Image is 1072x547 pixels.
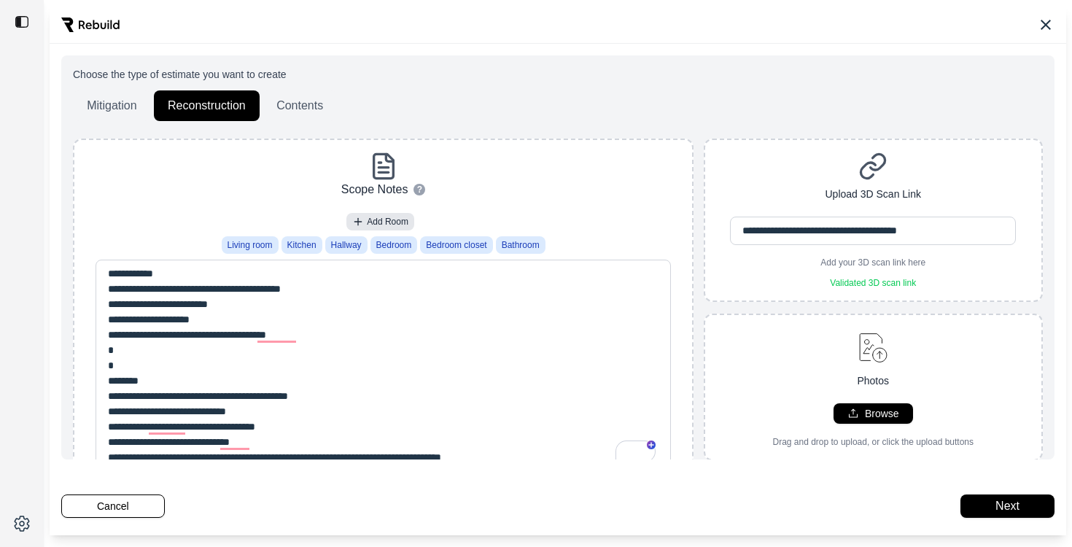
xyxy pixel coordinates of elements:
button: Bedroom closet [420,236,492,254]
img: toggle sidebar [15,15,29,29]
p: Drag and drop to upload, or click the upload buttons [772,436,974,448]
button: Next [960,494,1054,518]
button: Kitchen [281,236,322,254]
button: Bedroom [370,236,418,254]
span: Hallway [331,239,362,251]
p: Scope Notes [341,181,408,198]
span: Bedroom [376,239,412,251]
span: Bathroom [502,239,540,251]
p: Browse [865,406,899,421]
button: Add Room [346,213,414,230]
span: Living room [228,239,273,251]
p: Validated 3D scan link [821,277,925,289]
button: Browse [834,403,913,424]
span: Bedroom closet [426,239,486,251]
button: Reconstruction [154,90,260,121]
img: Rebuild [61,18,120,32]
span: Add Room [367,216,408,228]
button: Cancel [61,494,165,518]
textarea: To enrich screen reader interactions, please activate Accessibility in Grammarly extension settings [96,260,672,472]
p: Photos [857,373,889,389]
img: upload-image.svg [852,327,894,368]
p: Upload 3D Scan Link [825,187,921,202]
span: ? [417,184,422,195]
button: Contents [263,90,337,121]
button: Living room [222,236,279,254]
p: Choose the type of estimate you want to create [73,67,1043,82]
span: Kitchen [287,239,316,251]
button: Mitigation [73,90,151,121]
p: Add your 3D scan link here [820,257,925,268]
button: Bathroom [496,236,545,254]
button: Hallway [325,236,368,254]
